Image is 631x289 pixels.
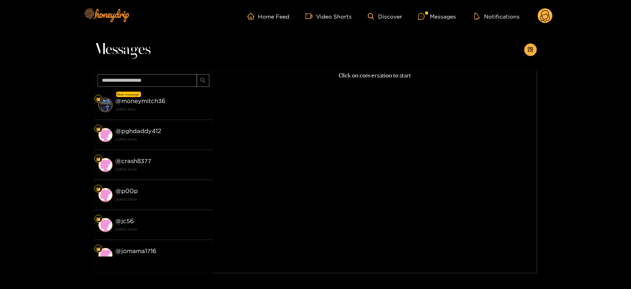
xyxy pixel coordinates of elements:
strong: [DATE] 14:22 [116,106,209,113]
strong: [DATE] 09:39 [116,166,209,173]
img: conversation [98,248,113,262]
strong: @ crash8377 [116,158,152,164]
strong: @ jc56 [116,218,134,224]
strong: [DATE] 09:39 [116,136,209,143]
span: video-camera [305,13,316,20]
img: Fan Level [96,157,101,161]
a: Home Feed [247,13,290,20]
span: search [200,77,206,84]
button: appstore-add [524,43,537,56]
span: Messages [94,40,151,59]
img: conversation [98,188,113,202]
img: conversation [98,98,113,112]
img: conversation [98,128,113,142]
img: Fan Level [96,97,101,101]
strong: [DATE] 09:39 [116,256,209,263]
img: conversation [98,218,113,232]
img: Fan Level [96,127,101,131]
strong: @ pghdaddy412 [116,128,162,134]
img: Fan Level [96,217,101,221]
strong: @ moneymitch36 [116,98,166,104]
button: search [197,74,209,87]
strong: [DATE] 09:39 [116,226,209,233]
span: appstore-add [527,47,533,53]
img: Fan Level [96,247,101,251]
button: Notifications [472,12,522,20]
div: New message [116,92,141,97]
p: Click on conversation to start [213,71,537,80]
strong: @ jomama1716 [116,248,157,254]
strong: [DATE] 09:39 [116,196,209,203]
div: Messages [418,12,456,21]
span: home [247,13,258,20]
img: conversation [98,158,113,172]
a: Video Shorts [305,13,352,20]
a: Discover [368,13,402,20]
img: Fan Level [96,187,101,191]
strong: @ p00p [116,188,138,194]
